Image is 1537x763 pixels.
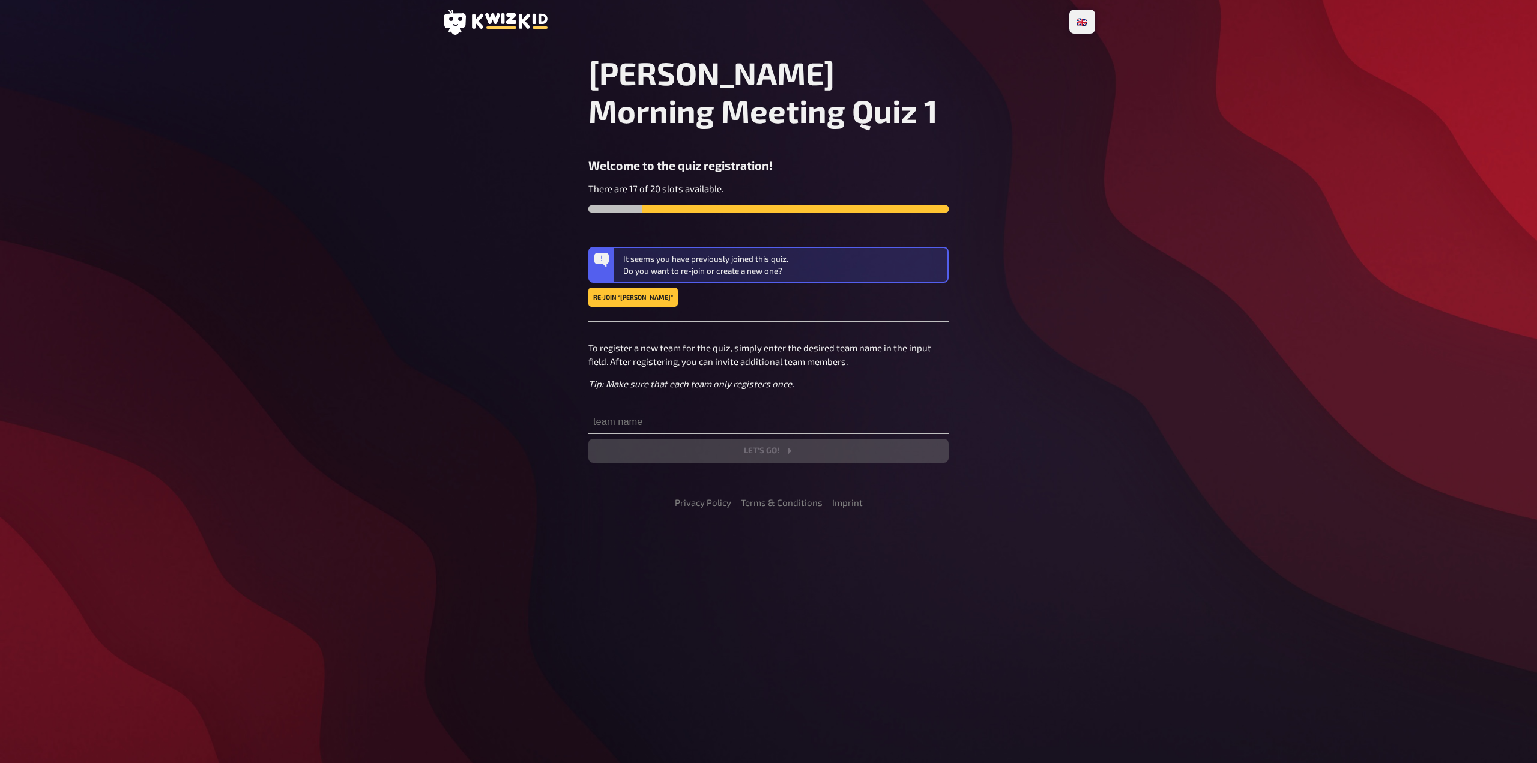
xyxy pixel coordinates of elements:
button: Let's go! [588,439,949,463]
input: team name [588,410,949,434]
button: Re-join “Jamaal” [588,288,678,307]
p: To register a new team for the quiz, simply enter the desired team name in the input field. After... [588,341,949,368]
i: Tip: Make sure that each team only registers once. [588,378,794,389]
a: Privacy Policy [675,497,731,508]
li: 🇬🇧 [1072,12,1093,31]
div: It seems you have previously joined this quiz. Do you want to re-join or create a new one? [623,253,943,277]
h1: [PERSON_NAME] Morning Meeting Quiz 1 [588,54,949,130]
h3: Welcome to the quiz registration! [588,158,949,172]
a: Terms & Conditions [741,497,823,508]
a: Imprint [832,497,863,508]
p: There are 17 of 20 slots available. [588,182,949,196]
